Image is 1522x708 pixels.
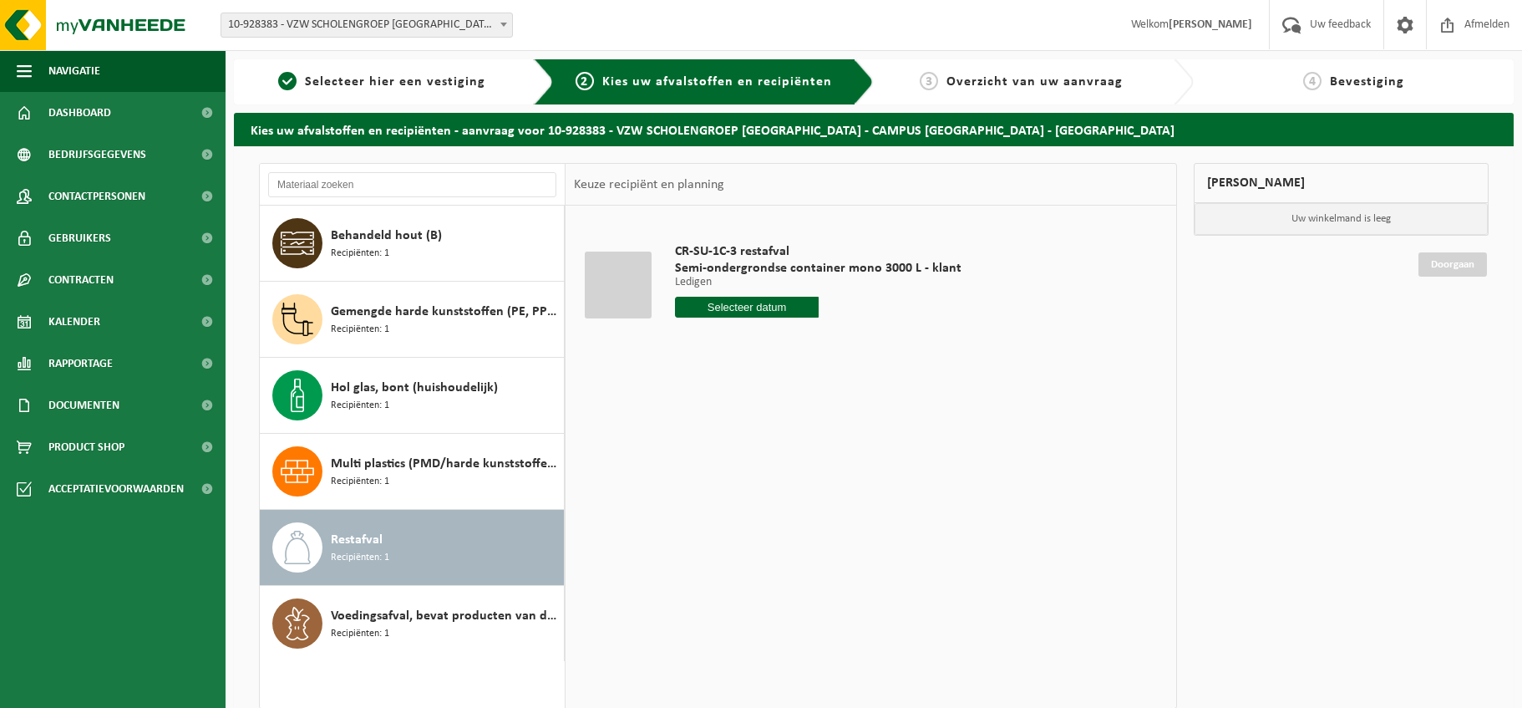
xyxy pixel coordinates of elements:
[242,72,520,92] a: 1Selecteer hier een vestiging
[260,206,565,282] button: Behandeld hout (B) Recipiënten: 1
[278,72,297,90] span: 1
[48,259,114,301] span: Contracten
[48,385,119,426] span: Documenten
[305,75,485,89] span: Selecteer hier een vestiging
[331,474,389,490] span: Recipiënten: 1
[221,13,513,38] span: 10-928383 - VZW SCHOLENGROEP SINT-MICHIEL - CAMPUS BARNUM - ROESELARE
[268,172,556,197] input: Materiaal zoeken
[331,378,498,398] span: Hol glas, bont (huishoudelijk)
[1303,72,1322,90] span: 4
[331,322,389,338] span: Recipiënten: 1
[48,343,113,385] span: Rapportage
[260,282,565,358] button: Gemengde harde kunststoffen (PE, PP en PVC), recycleerbaar (industrieel) Recipiënten: 1
[331,454,560,474] span: Multi plastics (PMD/harde kunststoffen/spanbanden/EPS/folie naturel/folie gemengd)
[566,164,733,206] div: Keuze recipiënt en planning
[331,530,383,550] span: Restafval
[331,246,389,262] span: Recipiënten: 1
[260,358,565,434] button: Hol glas, bont (huishoudelijk) Recipiënten: 1
[946,75,1123,89] span: Overzicht van uw aanvraag
[1194,163,1489,203] div: [PERSON_NAME]
[221,13,512,37] span: 10-928383 - VZW SCHOLENGROEP SINT-MICHIEL - CAMPUS BARNUM - ROESELARE
[48,426,124,468] span: Product Shop
[675,260,961,277] span: Semi-ondergrondse container mono 3000 L - klant
[576,72,594,90] span: 2
[48,301,100,343] span: Kalender
[234,113,1514,145] h2: Kies uw afvalstoffen en recipiënten - aanvraag voor 10-928383 - VZW SCHOLENGROEP [GEOGRAPHIC_DATA...
[331,302,560,322] span: Gemengde harde kunststoffen (PE, PP en PVC), recycleerbaar (industrieel)
[1418,252,1487,277] a: Doorgaan
[1330,75,1404,89] span: Bevestiging
[260,510,565,586] button: Restafval Recipiënten: 1
[48,134,146,176] span: Bedrijfsgegevens
[675,243,961,260] span: CR-SU-1C-3 restafval
[331,226,442,246] span: Behandeld hout (B)
[920,72,938,90] span: 3
[1169,18,1252,31] strong: [PERSON_NAME]
[260,434,565,510] button: Multi plastics (PMD/harde kunststoffen/spanbanden/EPS/folie naturel/folie gemengd) Recipiënten: 1
[48,176,145,217] span: Contactpersonen
[260,586,565,661] button: Voedingsafval, bevat producten van dierlijke oorsprong, onverpakt, categorie 3 Recipiënten: 1
[331,626,389,642] span: Recipiënten: 1
[675,277,961,288] p: Ledigen
[331,398,389,414] span: Recipiënten: 1
[602,75,832,89] span: Kies uw afvalstoffen en recipiënten
[331,550,389,566] span: Recipiënten: 1
[48,468,184,510] span: Acceptatievoorwaarden
[48,92,111,134] span: Dashboard
[331,606,560,626] span: Voedingsafval, bevat producten van dierlijke oorsprong, onverpakt, categorie 3
[675,297,819,318] input: Selecteer datum
[48,217,111,259] span: Gebruikers
[48,50,100,92] span: Navigatie
[1195,203,1488,235] p: Uw winkelmand is leeg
